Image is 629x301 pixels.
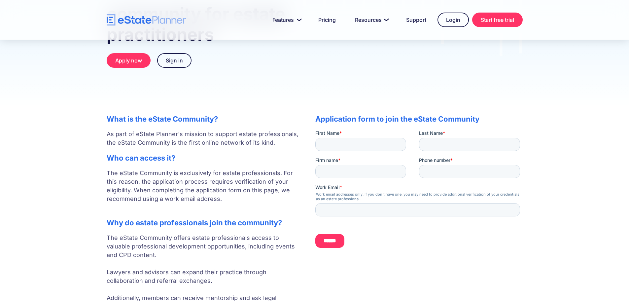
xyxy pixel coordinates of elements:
p: As part of eState Planner's mission to support estate professionals, the eState Community is the ... [107,130,302,147]
h2: Why do estate professionals join the community? [107,218,302,227]
iframe: Form 0 [315,130,523,253]
p: The eState Community is exclusively for estate professionals. For this reason, the application pr... [107,169,302,212]
a: Support [398,13,434,26]
a: Resources [347,13,395,26]
a: Start free trial [472,13,523,27]
a: Apply now [107,53,151,68]
a: home [107,14,186,26]
h2: Application form to join the eState Community [315,115,523,123]
h2: What is the eState Community? [107,115,302,123]
a: Login [437,13,469,27]
h2: Who can access it? [107,154,302,162]
a: Sign in [157,53,192,68]
a: Pricing [310,13,344,26]
a: Features [264,13,307,26]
